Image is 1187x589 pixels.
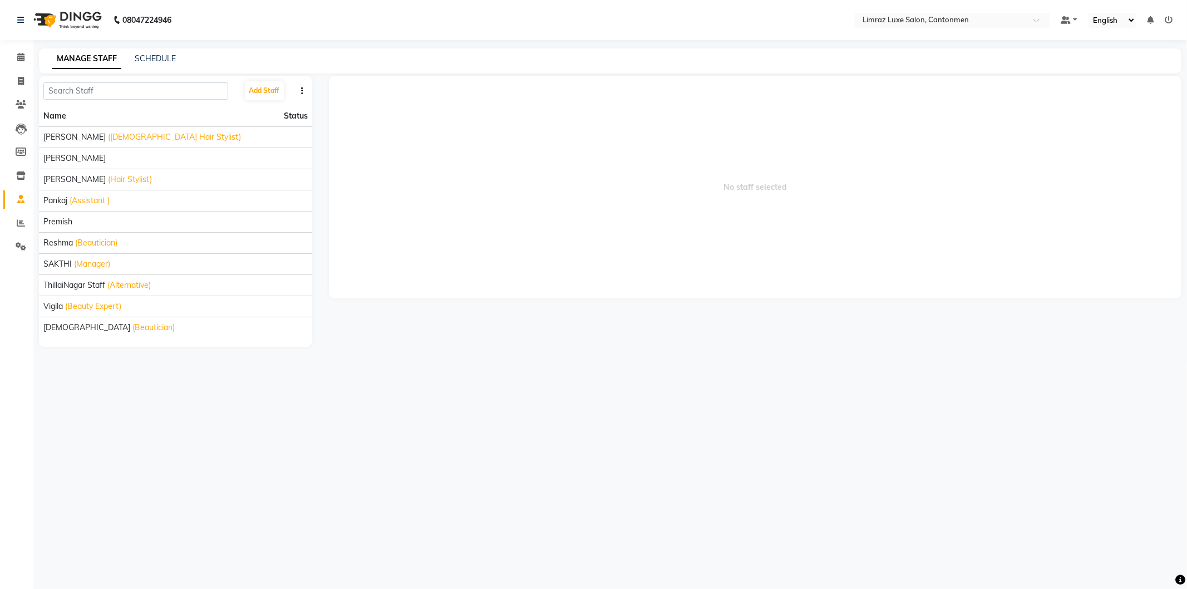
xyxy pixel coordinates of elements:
span: No staff selected [329,76,1181,298]
span: Pankaj [43,195,67,207]
span: Status [284,110,308,122]
span: [PERSON_NAME] [43,153,106,164]
img: logo [28,4,105,36]
b: 08047224946 [122,4,171,36]
span: Reshma [43,237,73,249]
a: SCHEDULE [135,53,176,63]
span: Name [43,111,66,121]
span: (Alternative) [107,279,151,291]
span: [PERSON_NAME] [43,174,106,185]
span: (Manager) [74,258,110,270]
span: (Beautician) [132,322,175,333]
span: (Beautician) [75,237,117,249]
span: [PERSON_NAME] [43,131,106,143]
input: Search Staff [43,82,228,100]
a: MANAGE STAFF [52,49,121,69]
span: (Beauty Expert) [65,301,121,312]
button: Add Staff [245,81,284,100]
span: SAKTHI [43,258,72,270]
span: (Assistant ) [70,195,110,207]
span: ([DEMOGRAPHIC_DATA] Hair Stylist) [108,131,241,143]
span: Premish [43,216,72,228]
span: (Hair Stylist) [108,174,152,185]
span: Vigila [43,301,63,312]
span: [DEMOGRAPHIC_DATA] [43,322,130,333]
span: ThillaiNagar Staff [43,279,105,291]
